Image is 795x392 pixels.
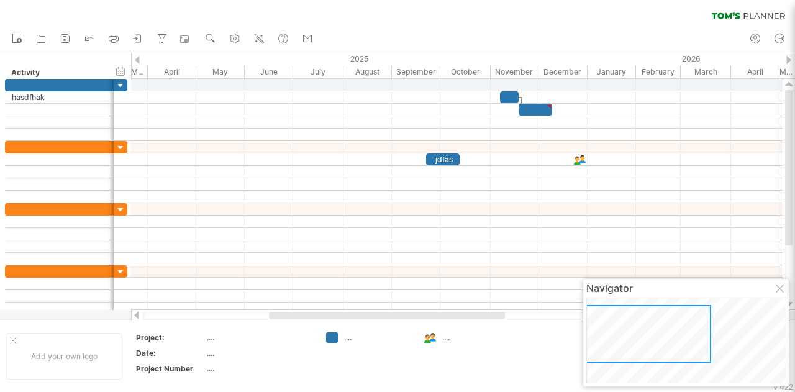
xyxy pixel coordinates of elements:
[440,65,491,78] div: October 2025
[6,333,122,380] div: Add your own logo
[392,65,440,78] div: September 2025
[148,65,196,78] div: April 2025
[12,91,107,103] div: hasdfhak
[426,153,460,165] div: jdfas
[4,52,588,65] div: 2025
[773,382,793,391] div: v 422
[207,332,311,343] div: ....
[586,282,786,294] div: Navigator
[245,65,293,78] div: June 2025
[136,332,204,343] div: Project:
[537,65,588,78] div: December 2025
[343,65,392,78] div: August 2025
[588,65,636,78] div: January 2026
[293,65,343,78] div: July 2025
[344,332,412,343] div: ....
[196,65,245,78] div: May 2025
[442,332,510,343] div: ....
[136,363,204,374] div: Project Number
[11,66,107,79] div: Activity
[491,65,537,78] div: November 2025
[681,65,731,78] div: March 2026
[207,348,311,358] div: ....
[207,363,311,374] div: ....
[636,65,681,78] div: February 2026
[136,348,204,358] div: Date:
[731,65,779,78] div: April 2026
